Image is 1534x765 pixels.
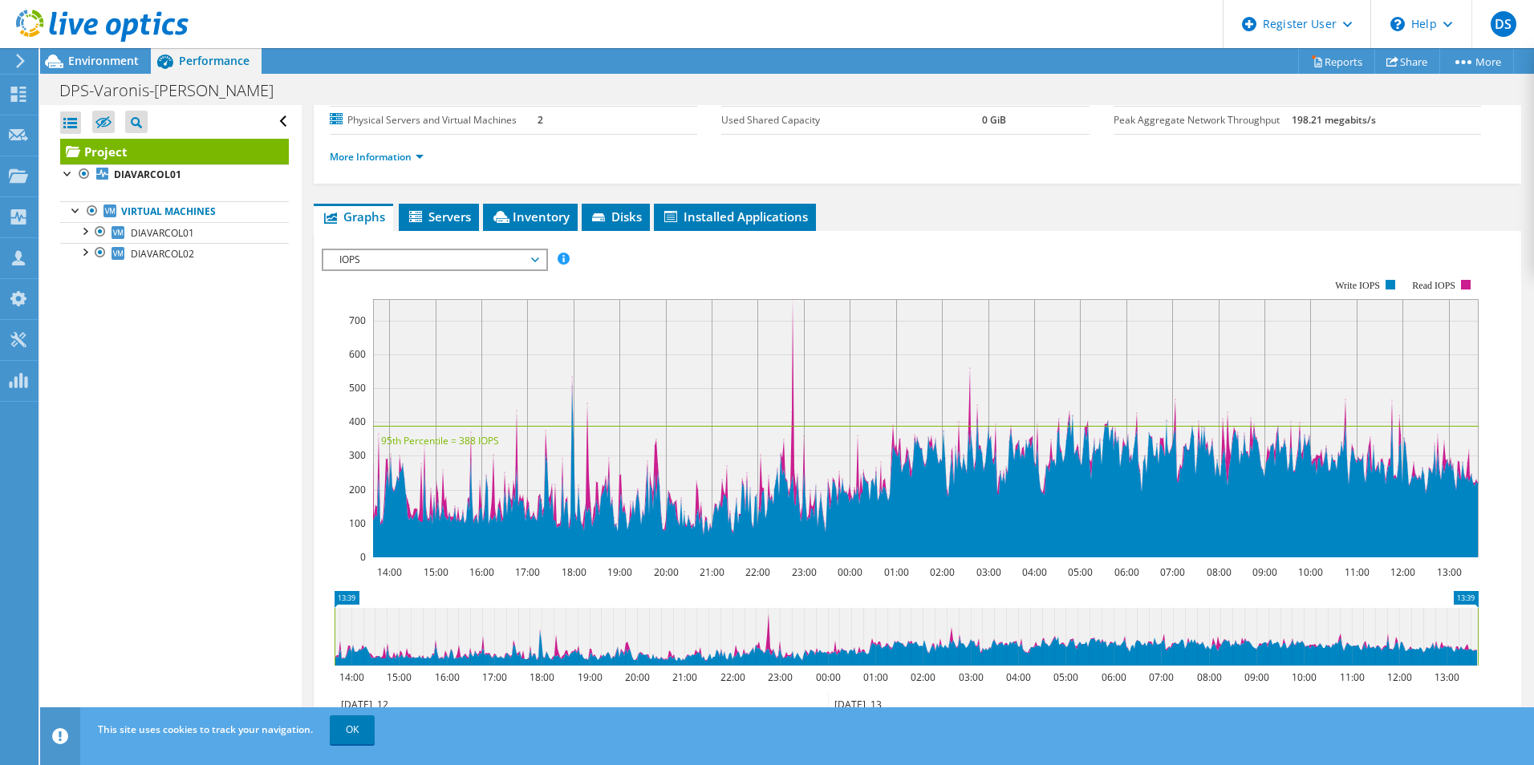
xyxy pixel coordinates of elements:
[1297,565,1322,579] text: 10:00
[349,381,366,395] text: 500
[976,565,1000,579] text: 03:00
[381,434,499,447] text: 95th Percentile = 388 IOPS
[577,670,602,684] text: 19:00
[376,565,401,579] text: 14:00
[1244,670,1268,684] text: 09:00
[815,670,840,684] text: 00:00
[52,82,298,99] h1: DPS-Varonis-[PERSON_NAME]
[349,516,366,530] text: 100
[721,112,982,128] label: Used Shared Capacity
[349,347,366,361] text: 600
[179,53,250,68] span: Performance
[407,208,471,225] span: Servers
[386,670,411,684] text: 15:00
[837,565,862,579] text: 00:00
[590,208,642,225] span: Disks
[1206,565,1231,579] text: 08:00
[1021,565,1046,579] text: 04:00
[98,722,313,736] span: This site uses cookies to track your navigation.
[791,565,816,579] text: 23:00
[1339,670,1364,684] text: 11:00
[1114,112,1292,128] label: Peak Aggregate Network Throughput
[514,565,539,579] text: 17:00
[330,715,375,744] a: OK
[929,565,954,579] text: 02:00
[60,222,289,243] a: DIAVARCOL01
[60,201,289,222] a: Virtual Machines
[1159,565,1184,579] text: 07:00
[131,247,194,261] span: DIAVARCOL02
[1434,670,1459,684] text: 13:00
[330,112,538,128] label: Physical Servers and Virtual Machines
[1252,565,1276,579] text: 09:00
[349,483,366,496] text: 200
[60,139,289,164] a: Project
[883,565,908,579] text: 01:00
[1390,565,1414,579] text: 12:00
[423,565,448,579] text: 15:00
[958,670,983,684] text: 03:00
[469,565,493,579] text: 16:00
[1148,670,1173,684] text: 07:00
[862,670,887,684] text: 01:00
[624,670,649,684] text: 20:00
[339,670,363,684] text: 14:00
[745,565,769,579] text: 22:00
[720,670,745,684] text: 22:00
[767,670,792,684] text: 23:00
[1344,565,1369,579] text: 11:00
[1292,113,1376,127] b: 198.21 megabits/s
[434,670,459,684] text: 16:00
[1386,670,1411,684] text: 12:00
[662,208,808,225] span: Installed Applications
[529,670,554,684] text: 18:00
[1298,49,1375,74] a: Reports
[1196,670,1221,684] text: 08:00
[331,250,538,269] span: IOPS
[672,670,696,684] text: 21:00
[360,550,366,564] text: 0
[1053,670,1077,684] text: 05:00
[1374,49,1440,74] a: Share
[1005,670,1030,684] text: 04:00
[330,150,424,164] a: More Information
[114,168,181,181] b: DIAVARCOL01
[1491,11,1516,37] span: DS
[538,113,543,127] b: 2
[699,565,724,579] text: 21:00
[910,670,935,684] text: 02:00
[349,314,366,327] text: 700
[607,565,631,579] text: 19:00
[68,53,139,68] span: Environment
[349,415,366,428] text: 400
[481,670,506,684] text: 17:00
[131,226,194,240] span: DIAVARCOL01
[1291,670,1316,684] text: 10:00
[561,565,586,579] text: 18:00
[60,243,289,264] a: DIAVARCOL02
[60,164,289,185] a: DIAVARCOL01
[491,208,570,225] span: Inventory
[1101,670,1126,684] text: 06:00
[1436,565,1461,579] text: 13:00
[1390,17,1405,31] svg: \n
[1067,565,1092,579] text: 05:00
[1335,280,1380,291] text: Write IOPS
[982,113,1006,127] b: 0 GiB
[1439,49,1514,74] a: More
[322,208,385,225] span: Graphs
[349,448,366,462] text: 300
[653,565,678,579] text: 20:00
[1412,280,1455,291] text: Read IOPS
[1114,565,1138,579] text: 06:00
